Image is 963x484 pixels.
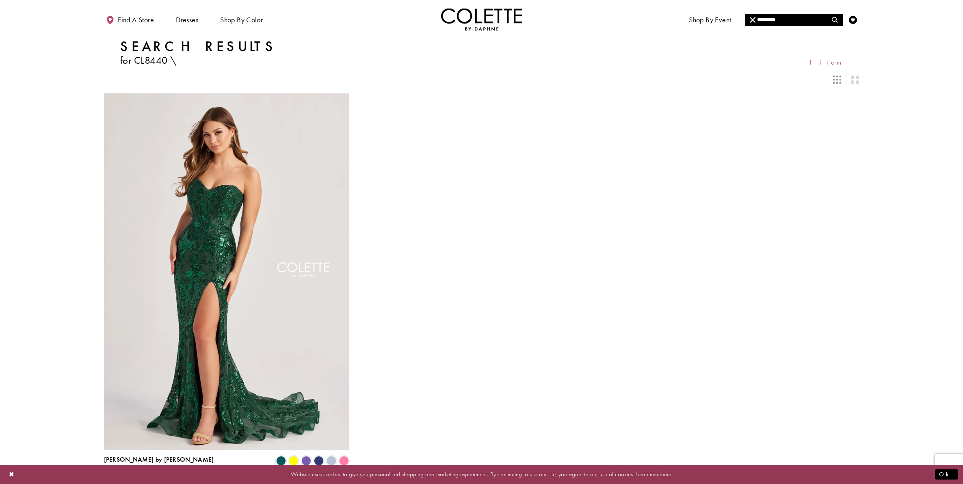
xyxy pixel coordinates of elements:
span: [PERSON_NAME] by [PERSON_NAME] [104,455,214,464]
i: Violet [301,456,311,466]
button: Close Dialog [5,467,19,482]
span: Dresses [176,16,198,24]
a: Check Wishlist [847,8,859,30]
span: Shop by color [220,16,263,24]
h3: for CL8440 \ [120,55,277,66]
div: Colette by Daphne Style No. CL8440 [104,456,214,473]
a: here [661,470,671,478]
span: 1 item [809,59,843,66]
img: Colette by Daphne [441,8,522,30]
span: Dresses [174,8,200,30]
i: Cotton Candy [339,456,349,466]
span: Switch layout to 3 columns [833,76,841,84]
span: Shop By Event [687,8,733,30]
a: Find a store [104,8,156,30]
div: Layout Controls [99,71,864,89]
i: Navy Blue [314,456,324,466]
a: Visit Colette by Daphne Style No. CL8440 Page [104,93,349,450]
div: Product List [104,93,859,473]
a: Meet the designer [751,8,812,30]
span: Find a store [118,16,154,24]
button: Submit Dialog [935,469,958,480]
i: Ice Blue [327,456,336,466]
button: Close Search [745,14,761,26]
button: Submit Search [827,14,843,26]
a: Visit Home Page [441,8,522,30]
p: Website uses cookies to give you personalized shopping and marketing experiences. By continuing t... [58,469,905,480]
div: Search form [745,14,843,26]
span: Switch layout to 2 columns [851,76,859,84]
input: Search [745,14,843,26]
h1: Search Results [120,39,277,55]
i: Spruce [276,456,286,466]
a: Toggle search [829,8,841,30]
i: Yellow [289,456,299,466]
span: Shop by color [218,8,265,30]
span: Shop By Event [689,16,731,24]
